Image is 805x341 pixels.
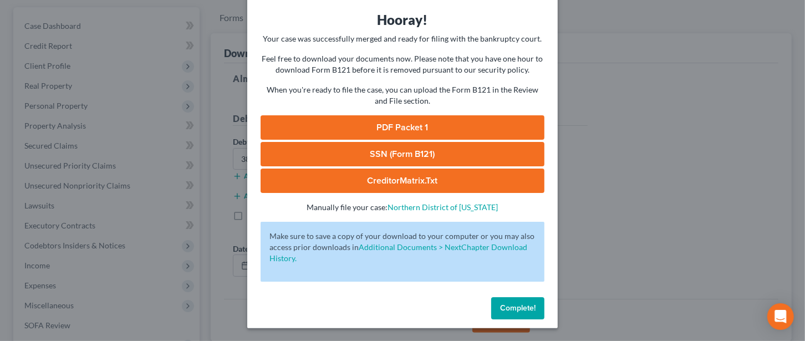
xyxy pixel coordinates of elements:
p: When you're ready to file the case, you can upload the Form B121 in the Review and File section. [261,84,544,106]
p: Your case was successfully merged and ready for filing with the bankruptcy court. [261,33,544,44]
a: SSN (Form B121) [261,142,544,166]
p: Feel free to download your documents now. Please note that you have one hour to download Form B12... [261,53,544,75]
p: Make sure to save a copy of your download to your computer or you may also access prior downloads in [269,231,536,264]
a: Additional Documents > NextChapter Download History. [269,242,527,263]
button: Complete! [491,297,544,319]
span: Complete! [500,303,536,313]
a: PDF Packet 1 [261,115,544,140]
p: Manually file your case: [261,202,544,213]
h3: Hooray! [261,11,544,29]
a: CreditorMatrix.txt [261,169,544,193]
a: Northern District of [US_STATE] [388,202,498,212]
div: Open Intercom Messenger [767,303,794,330]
